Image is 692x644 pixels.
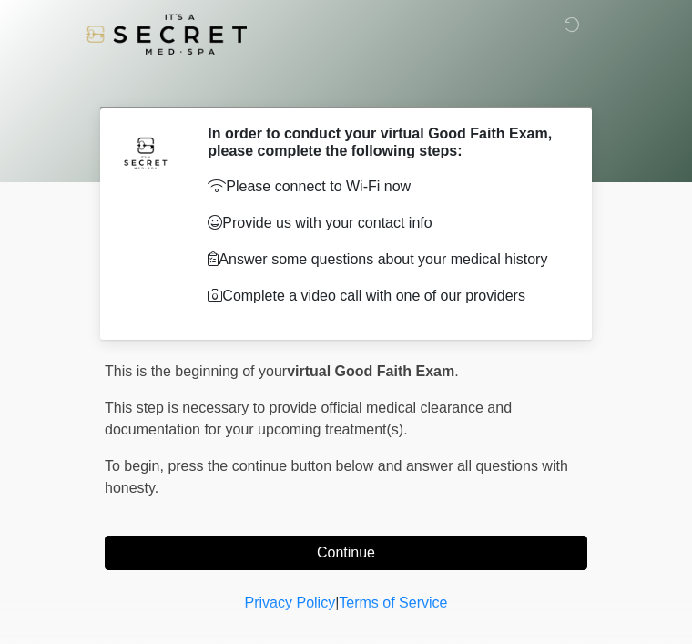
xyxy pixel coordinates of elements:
span: This step is necessary to provide official medical clearance and documentation for your upcoming ... [105,400,512,437]
h1: ‎ ‎ [91,66,601,99]
p: Answer some questions about your medical history [208,249,560,271]
a: Privacy Policy [245,595,336,610]
span: This is the beginning of your [105,363,287,379]
p: Complete a video call with one of our providers [208,285,560,307]
span: press the continue button below and answer all questions with honesty. [105,458,568,496]
span: To begin, [105,458,168,474]
h2: In order to conduct your virtual Good Faith Exam, please complete the following steps: [208,125,560,159]
button: Continue [105,536,587,570]
img: It's A Secret Med Spa Logo [86,14,247,55]
strong: virtual Good Faith Exam [287,363,454,379]
span: . [454,363,458,379]
p: Please connect to Wi-Fi now [208,176,560,198]
img: Agent Avatar [118,125,173,179]
p: Provide us with your contact info [208,212,560,234]
a: | [335,595,339,610]
a: Terms of Service [339,595,447,610]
